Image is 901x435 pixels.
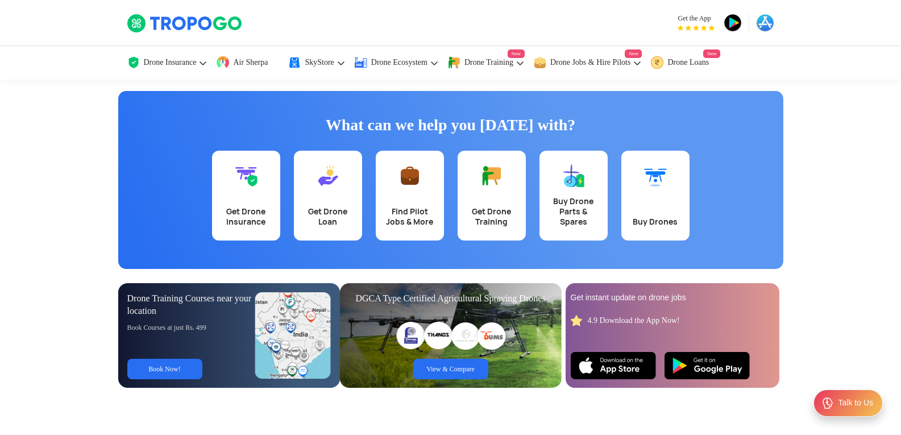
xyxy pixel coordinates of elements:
img: ic_Support.svg [821,396,834,410]
a: Drone LoansNew [650,46,720,80]
div: Talk to Us [838,397,873,409]
a: Drone Ecosystem [354,46,439,80]
a: Buy Drone Parts & Spares [539,151,608,241]
img: TropoGo Logo [127,14,243,33]
a: SkyStore [288,46,345,80]
span: New [703,49,720,58]
span: Drone Insurance [144,58,197,67]
span: Drone Ecosystem [371,58,427,67]
span: SkyStore [305,58,334,67]
a: Get Drone Insurance [212,151,280,241]
img: Find Pilot Jobs & More [398,164,421,187]
div: DGCA Type Certified Agricultural Spraying Drones [349,292,553,305]
span: Drone Training [464,58,513,67]
div: Buy Drone Parts & Spares [546,196,601,227]
a: Drone TrainingNew [447,46,525,80]
div: Book Courses at just Rs. 499 [127,323,256,332]
span: Get the App [678,14,715,23]
a: Book Now! [127,359,202,379]
a: Get Drone Loan [294,151,362,241]
a: Find Pilot Jobs & More [376,151,444,241]
img: App Raking [678,25,715,31]
a: Drone Jobs & Hire PilotsNew [533,46,642,80]
img: Buy Drones [644,164,667,187]
span: Air Sherpa [233,58,268,67]
img: playstore [724,14,742,32]
span: Drone Loans [667,58,709,67]
a: Drone Insurance [127,46,208,80]
div: Get Drone Insurance [219,206,273,227]
a: Buy Drones [621,151,690,241]
img: Ios [571,352,656,379]
a: Get Drone Training [458,151,526,241]
a: View & Compare [413,359,488,379]
img: appstore [756,14,774,32]
a: Air Sherpa [216,46,279,80]
span: New [508,49,525,58]
img: Buy Drone Parts & Spares [562,164,585,187]
img: star_rating [571,315,582,326]
h1: What can we help you [DATE] with? [127,114,775,136]
span: New [625,49,642,58]
img: Get Drone Insurance [235,164,258,187]
div: Get Drone Training [464,206,519,227]
img: Playstore [665,352,750,379]
div: Buy Drones [628,217,683,227]
img: Get Drone Loan [317,164,339,187]
div: Get Drone Loan [301,206,355,227]
div: Drone Training Courses near your location [127,292,256,317]
div: Find Pilot Jobs & More [383,206,437,227]
img: Get Drone Training [480,164,503,187]
div: Get instant update on drone jobs [571,292,774,304]
span: Drone Jobs & Hire Pilots [550,58,631,67]
div: 4.9 Download the App Now! [588,315,680,326]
